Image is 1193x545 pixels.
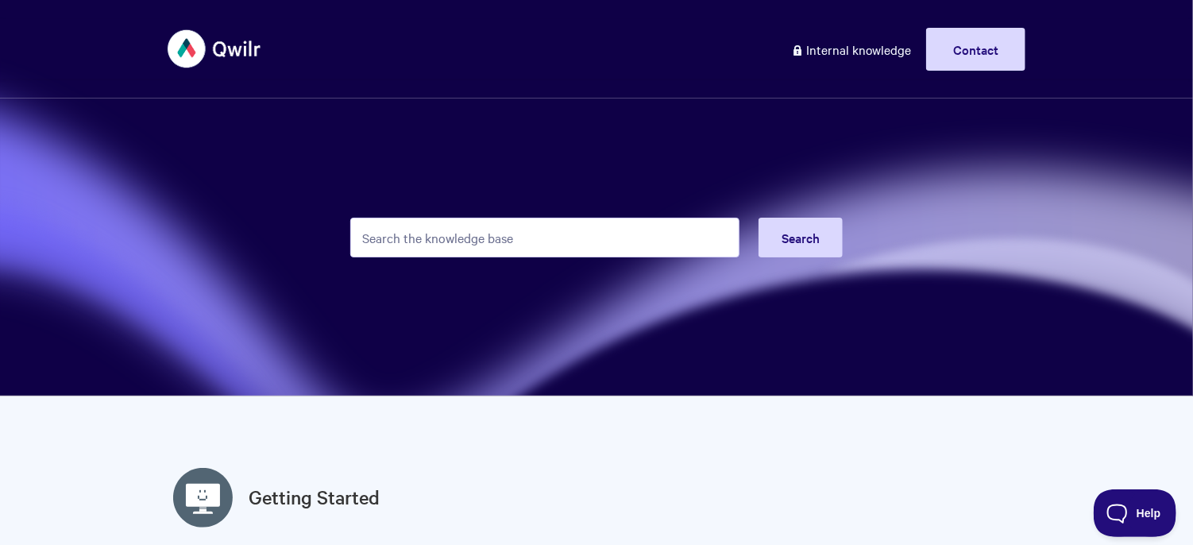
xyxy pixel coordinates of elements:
a: Contact [926,28,1025,71]
input: Search the knowledge base [350,218,739,257]
span: Search [782,229,820,246]
a: Getting Started [249,483,380,512]
iframe: Toggle Customer Support [1094,489,1177,537]
img: Qwilr Help Center [168,19,262,79]
a: Internal knowledge [779,28,923,71]
button: Search [759,218,843,257]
